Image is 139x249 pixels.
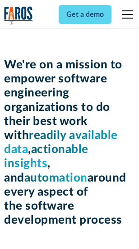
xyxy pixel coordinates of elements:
span: automation [24,172,88,184]
img: Logo of the analytics and reporting company Faros. [4,6,33,25]
h1: We're on a mission to empower software engineering organizations to do their best work with , , a... [4,58,135,227]
span: actionable insights [4,144,88,169]
div: menu [117,4,135,25]
a: home [4,6,33,25]
span: readily available data [4,129,118,155]
a: Get a demo [59,5,111,24]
